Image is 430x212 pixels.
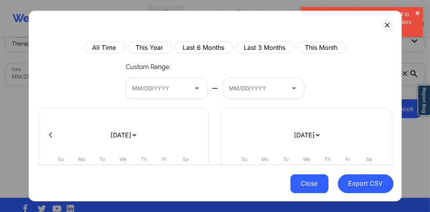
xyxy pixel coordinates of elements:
button: Last 6 Months [175,42,233,53]
button: This Year [128,42,172,53]
button: close [415,10,420,16]
abbr: Thursday [141,156,147,162]
abbr: Saturday [183,156,189,162]
button: Last 3 Months [236,42,294,53]
p: Custom Range: [126,63,170,72]
abbr: Thursday [325,156,330,162]
abbr: Monday [78,156,85,162]
abbr: Saturday [366,156,372,162]
abbr: Sunday [58,156,64,162]
button: All Time [84,42,125,53]
button: This Month [297,42,346,53]
abbr: Monday [262,156,269,162]
abbr: Sunday [241,156,247,162]
abbr: Friday [163,156,167,162]
abbr: Friday [346,156,351,162]
abbr: Tuesday [283,156,289,162]
abbr: Wednesday [120,156,127,162]
div: therapist_view role has not been granted to you, please contact the super administrators to grant... [304,10,415,34]
abbr: Tuesday [100,156,105,162]
abbr: Wednesday [303,156,310,162]
button: Close [290,174,328,193]
button: Export CSV [338,174,394,193]
div: — [207,78,223,99]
